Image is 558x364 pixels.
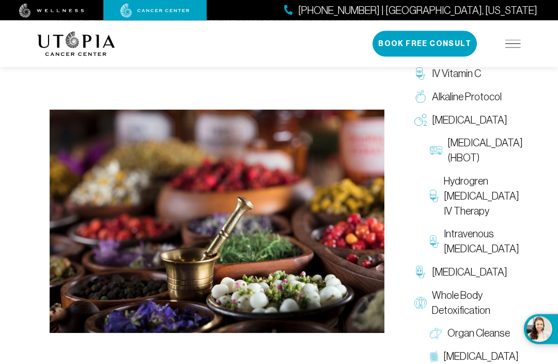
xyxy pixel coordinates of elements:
[409,62,521,85] a: IV Vitamin C
[409,261,521,284] a: [MEDICAL_DATA]
[414,266,427,278] img: Chelation Therapy
[425,322,521,345] a: Organ Cleanse
[444,174,519,218] span: Hydrogren [MEDICAL_DATA] IV Therapy
[425,222,521,261] a: Intravenous [MEDICAL_DATA]
[430,327,442,340] img: Organ Cleanse
[409,85,521,109] a: Alkaline Protocol
[447,135,523,165] span: [MEDICAL_DATA] (HBOT)
[447,326,510,341] span: Organ Cleanse
[430,351,438,363] img: Colon Therapy
[298,3,537,18] span: [PHONE_NUMBER] | [GEOGRAPHIC_DATA], [US_STATE]
[430,144,442,157] img: Hyperbaric Oxygen Therapy (HBOT)
[414,114,427,126] img: Oxygen Therapy
[432,66,481,81] span: IV Vitamin C
[37,32,115,56] img: logo
[284,3,537,18] a: [PHONE_NUMBER] | [GEOGRAPHIC_DATA], [US_STATE]
[373,31,477,57] button: Book Free Consult
[425,131,521,170] a: [MEDICAL_DATA] (HBOT)
[432,288,516,318] span: Whole Body Detoxification
[414,297,427,309] img: Whole Body Detoxification
[432,265,507,280] span: [MEDICAL_DATA]
[444,226,519,256] span: Intravenous [MEDICAL_DATA]
[430,235,439,248] img: Intravenous Ozone Therapy
[414,67,427,80] img: IV Vitamin C
[425,170,521,222] a: Hydrogren [MEDICAL_DATA] IV Therapy
[430,190,439,202] img: Hydrogren Peroxide IV Therapy
[432,89,502,104] span: Alkaline Protocol
[50,110,384,333] img: Herbal Medicine
[505,40,521,48] img: icon-hamburger
[432,113,507,128] span: [MEDICAL_DATA]
[414,90,427,103] img: Alkaline Protocol
[120,4,190,18] img: cancer center
[443,349,519,364] span: [MEDICAL_DATA]
[19,4,84,18] img: wellness
[409,109,521,132] a: [MEDICAL_DATA]
[409,284,521,322] a: Whole Body Detoxification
